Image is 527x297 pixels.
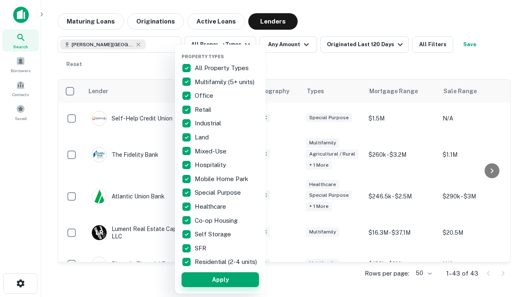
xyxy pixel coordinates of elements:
[195,202,228,212] p: Healthcare
[195,63,250,73] p: All Property Types
[195,229,233,239] p: Self Storage
[195,216,239,226] p: Co-op Housing
[195,257,259,267] p: Residential (2-4 units)
[195,105,213,115] p: Retail
[195,160,228,170] p: Hospitality
[195,243,208,253] p: SFR
[195,132,210,142] p: Land
[195,146,228,156] p: Mixed-Use
[195,188,243,198] p: Special Purpose
[195,174,250,184] p: Mobile Home Park
[195,118,223,128] p: Industrial
[195,77,256,87] p: Multifamily (5+ units)
[182,54,224,59] span: Property Types
[182,272,259,287] button: Apply
[486,205,527,244] iframe: Chat Widget
[195,91,215,101] p: Office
